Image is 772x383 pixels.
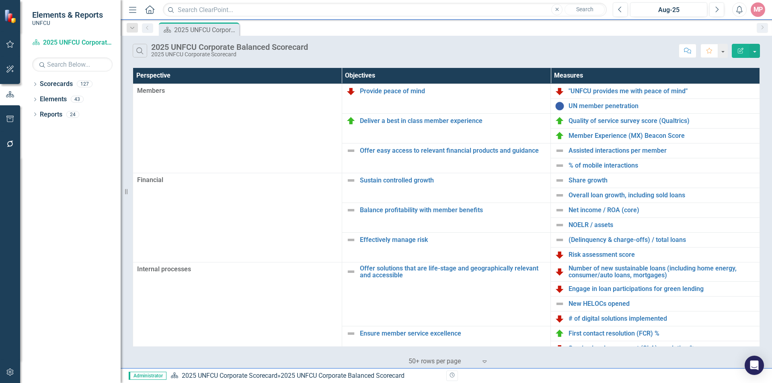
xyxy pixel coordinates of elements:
td: Double-Click to Edit Right Click for Context Menu [551,282,760,297]
a: Provide peace of mind [360,88,547,95]
td: Double-Click to Edit [133,84,342,173]
button: MP [751,2,765,17]
small: UNFCU [32,20,103,26]
input: Search ClearPoint... [163,3,607,17]
img: Not Defined [555,235,565,245]
div: 2025 UNFCU Corporate Balanced Scorecard [151,43,308,51]
button: Search [565,4,605,15]
div: 43 [71,96,84,103]
a: Service level agreement (SLA) resolution % [569,345,756,352]
div: 2025 UNFCU Corporate Scorecard [151,51,308,57]
a: NOELR / assets [569,221,756,229]
td: Double-Click to Edit Right Click for Context Menu [342,326,551,356]
img: Not Defined [346,146,356,156]
a: New HELOCs opened [569,300,756,307]
a: Net income / ROA (core) [569,207,756,214]
a: Engage in loan participations for green lending [569,285,756,293]
td: Double-Click to Edit Right Click for Context Menu [551,247,760,262]
td: Double-Click to Edit Right Click for Context Menu [551,341,760,356]
a: Number of new sustainable loans (including home energy, consumer/auto loans, mortgages) [569,265,756,279]
div: 2025 UNFCU Corporate Balanced Scorecard [281,372,404,379]
img: Not Defined [346,235,356,245]
td: Double-Click to Edit Right Click for Context Menu [551,311,760,326]
span: Administrator [129,372,166,380]
a: (Delinquency & charge-offs) / total loans [569,236,756,244]
img: Not Defined [555,190,565,200]
td: Double-Click to Edit Right Click for Context Menu [551,158,760,173]
div: Open Intercom Messenger [745,356,764,375]
td: Double-Click to Edit Right Click for Context Menu [551,262,760,281]
td: Double-Click to Edit Right Click for Context Menu [551,98,760,113]
a: Overall loan growth, including sold loans [569,192,756,199]
span: Internal processes [137,265,338,274]
div: Aug-25 [633,5,704,15]
a: Effectively manage risk [360,236,547,244]
a: Offer easy access to relevant financial products and guidance [360,147,547,154]
input: Search Below... [32,57,113,72]
td: Double-Click to Edit Right Click for Context Menu [342,232,551,262]
td: Double-Click to Edit Right Click for Context Menu [551,326,760,341]
a: Balance profitability with member benefits [360,207,547,214]
a: % of mobile interactions [569,162,756,169]
img: Below Plan [346,86,356,96]
a: Risk assessment score [569,251,756,258]
td: Double-Click to Edit Right Click for Context Menu [551,217,760,232]
img: Below Plan [555,250,565,260]
img: Not Defined [555,220,565,230]
td: Double-Click to Edit Right Click for Context Menu [551,143,760,158]
a: Share growth [569,177,756,184]
img: Not Defined [555,146,565,156]
a: "UNFCU provides me with peace of mind" [569,88,756,95]
div: » [170,371,440,381]
div: 24 [66,111,79,118]
img: Below Plan [555,344,565,353]
img: Not Defined [346,329,356,338]
img: On Target [555,329,565,338]
img: Below Plan [555,284,565,294]
img: On Target [555,116,565,126]
span: Financial [137,176,338,185]
a: Sustain controlled growth [360,177,547,184]
img: Not Defined [555,161,565,170]
img: Below Plan [555,86,565,96]
td: Double-Click to Edit Right Click for Context Menu [551,203,760,217]
span: Elements & Reports [32,10,103,20]
a: UN member penetration [569,102,756,110]
div: 2025 UNFCU Corporate Balanced Scorecard [174,25,237,35]
img: On Target [346,116,356,126]
td: Double-Click to Edit Right Click for Context Menu [551,113,760,128]
a: Quality of service survey score (Qualtrics) [569,117,756,125]
a: Assisted interactions per member [569,147,756,154]
a: Ensure member service excellence [360,330,547,337]
td: Double-Click to Edit Right Click for Context Menu [551,232,760,247]
a: First contact resolution (FCR) % [569,330,756,337]
a: Offer solutions that are life-stage and geographically relevant and accessible [360,265,547,279]
td: Double-Click to Edit Right Click for Context Menu [551,188,760,203]
img: Below Plan [555,267,565,276]
a: 2025 UNFCU Corporate Scorecard [32,38,113,47]
td: Double-Click to Edit Right Click for Context Menu [551,84,760,98]
td: Double-Click to Edit Right Click for Context Menu [342,84,551,113]
a: Scorecards [40,80,73,89]
td: Double-Click to Edit Right Click for Context Menu [551,128,760,143]
img: Below Plan [555,314,565,324]
img: Not Defined [555,299,565,309]
td: Double-Click to Edit Right Click for Context Menu [551,173,760,188]
img: Data Not Yet Due [555,101,565,111]
img: Not Defined [555,205,565,215]
span: Search [576,6,593,12]
img: Not Defined [346,267,356,276]
td: Double-Click to Edit Right Click for Context Menu [342,262,551,326]
td: Double-Click to Edit Right Click for Context Menu [342,203,551,232]
img: Not Defined [346,176,356,185]
td: Double-Click to Edit Right Click for Context Menu [342,113,551,143]
a: Elements [40,95,67,104]
a: Reports [40,110,62,119]
td: Double-Click to Edit Right Click for Context Menu [342,143,551,173]
span: Members [137,86,338,96]
a: Deliver a best in class member experience [360,117,547,125]
td: Double-Click to Edit Right Click for Context Menu [342,173,551,203]
a: # of digital solutions implemented [569,315,756,322]
img: On Target [555,131,565,141]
